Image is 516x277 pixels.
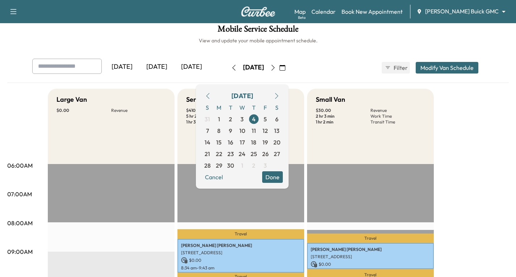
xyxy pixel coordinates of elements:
img: Curbee Logo [241,7,276,17]
span: 31 [205,115,210,123]
span: S [202,102,213,113]
span: 26 [262,150,269,158]
span: 24 [239,150,246,158]
p: [PERSON_NAME] [PERSON_NAME] [181,243,301,248]
span: 7 [206,126,209,135]
span: W [236,102,248,113]
p: Travel [177,229,304,239]
span: 22 [216,150,222,158]
p: 09:00AM [7,247,33,256]
span: F [260,102,271,113]
h5: Small Van [316,95,345,105]
span: 11 [252,126,256,135]
p: Revenue [111,108,166,113]
span: 21 [205,150,210,158]
span: 17 [240,138,245,147]
p: Revenue [370,108,425,113]
span: 1 [218,115,220,123]
span: 14 [205,138,210,147]
span: 9 [229,126,232,135]
p: 5 hr 21 min [186,113,241,119]
span: 27 [274,150,280,158]
p: [STREET_ADDRESS] [181,250,301,256]
p: $ 0.00 [181,257,301,264]
p: $ 0.00 [56,108,111,113]
span: 18 [251,138,256,147]
span: 25 [251,150,257,158]
a: Book New Appointment [341,7,403,16]
span: 15 [216,138,222,147]
span: 10 [239,126,245,135]
span: M [213,102,225,113]
span: 29 [216,161,222,170]
h5: Service Van 3 [186,95,226,105]
span: 4 [252,115,256,123]
p: 08:00AM [7,219,33,227]
span: 1 [241,161,243,170]
span: 2 [229,115,232,123]
p: 06:00AM [7,161,33,170]
span: 12 [263,126,268,135]
span: [PERSON_NAME] Buick GMC [425,7,499,16]
p: [PERSON_NAME] [PERSON_NAME] [311,247,430,252]
p: 8:34 am - 9:43 am [181,265,301,271]
span: 30 [227,161,234,170]
p: Work Time [370,113,425,119]
p: [STREET_ADDRESS] [311,254,430,260]
p: $ 0.00 [311,261,430,268]
div: [DATE] [174,59,209,75]
a: MapBeta [294,7,306,16]
span: 2 [252,161,255,170]
div: Beta [298,15,306,20]
span: 6 [275,115,278,123]
span: T [225,102,236,113]
span: 3 [240,115,244,123]
p: $ 410.82 [186,108,241,113]
button: Done [262,171,283,183]
p: Travel [307,234,434,243]
h1: Mobile Service Schedule [7,25,509,37]
div: [DATE] [243,63,264,72]
div: [DATE] [139,59,174,75]
button: Cancel [202,171,226,183]
span: 8 [217,126,221,135]
p: 07:00AM [7,190,32,198]
p: 1 hr 39 min [186,119,241,125]
span: T [248,102,260,113]
span: 3 [264,161,267,170]
span: 23 [227,150,234,158]
span: 16 [228,138,233,147]
span: S [271,102,283,113]
p: Transit Time [370,119,425,125]
span: 5 [264,115,267,123]
button: Modify Van Schedule [416,62,478,74]
button: Filter [382,62,410,74]
h5: Large Van [56,95,87,105]
span: 20 [273,138,280,147]
p: 1 hr 2 min [316,119,370,125]
span: Filter [394,63,407,72]
span: 19 [263,138,268,147]
a: Calendar [311,7,336,16]
div: [DATE] [231,91,253,101]
div: [DATE] [105,59,139,75]
p: $ 30.00 [316,108,370,113]
h6: View and update your mobile appointment schedule. [7,37,509,44]
p: 2 hr 3 min [316,113,370,119]
span: 28 [204,161,211,170]
span: 13 [274,126,280,135]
